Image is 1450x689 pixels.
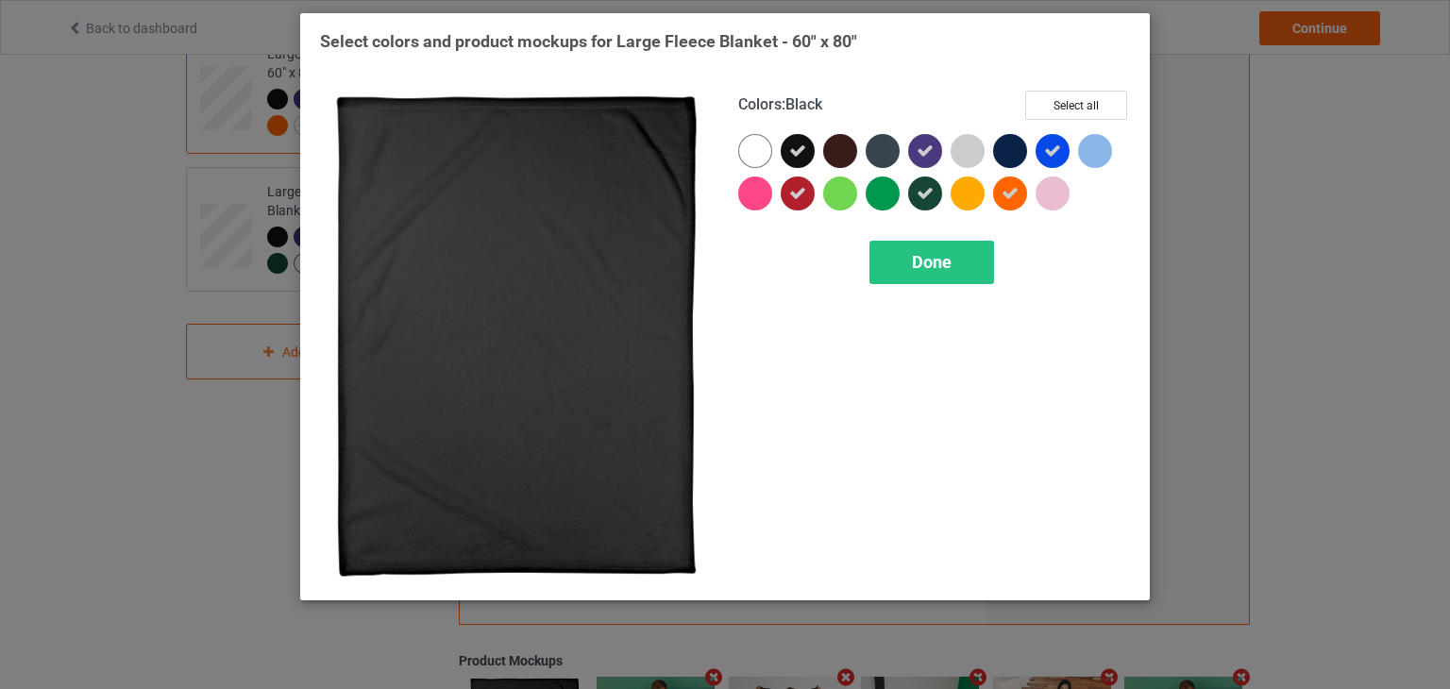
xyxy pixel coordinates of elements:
[320,91,712,580] img: regular.jpg
[320,31,857,51] span: Select colors and product mockups for Large Fleece Blanket - 60" x 80"
[1025,91,1127,120] button: Select all
[785,95,822,113] span: Black
[912,252,952,272] span: Done
[738,95,782,113] span: Colors
[738,95,822,115] h4: :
